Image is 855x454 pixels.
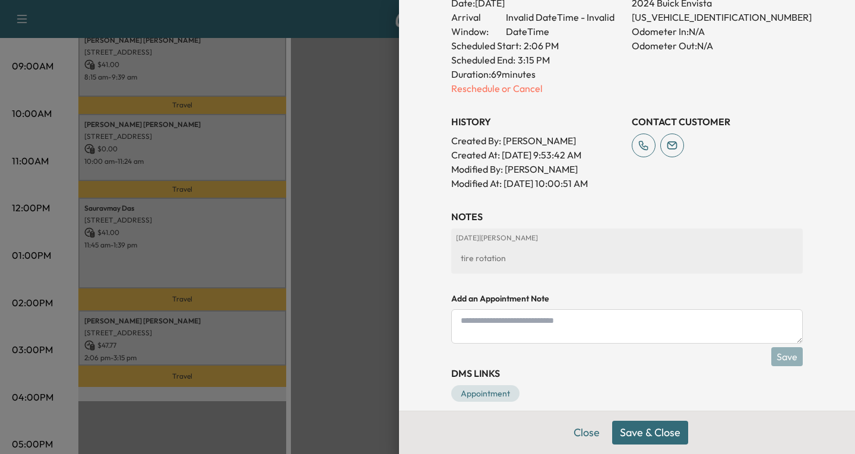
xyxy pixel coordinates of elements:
[506,10,622,39] span: Invalid DateTime - Invalid DateTime
[612,421,688,445] button: Save & Close
[524,39,559,53] p: 2:06 PM
[566,421,607,445] button: Close
[451,209,803,224] h3: NOTES
[451,162,622,176] p: Modified By : [PERSON_NAME]
[451,115,622,129] h3: History
[451,67,622,81] p: Duration: 69 minutes
[456,247,798,269] div: tire rotation
[456,233,798,243] p: [DATE] | [PERSON_NAME]
[451,385,520,402] a: Appointment
[518,53,550,67] p: 3:15 PM
[632,39,803,53] p: Odometer Out: N/A
[632,10,803,24] p: [US_VEHICLE_IDENTIFICATION_NUMBER]
[451,366,803,380] h3: DMS Links
[632,115,803,129] h3: CONTACT CUSTOMER
[451,134,622,148] p: Created By : [PERSON_NAME]
[451,293,803,304] h4: Add an Appointment Note
[632,24,803,39] p: Odometer In: N/A
[451,39,521,53] p: Scheduled Start:
[451,53,515,67] p: Scheduled End:
[451,176,622,191] p: Modified At : [DATE] 10:00:51 AM
[451,148,622,162] p: Created At : [DATE] 9:53:42 AM
[451,81,622,96] p: Reschedule or Cancel
[451,10,622,39] p: Arrival Window:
